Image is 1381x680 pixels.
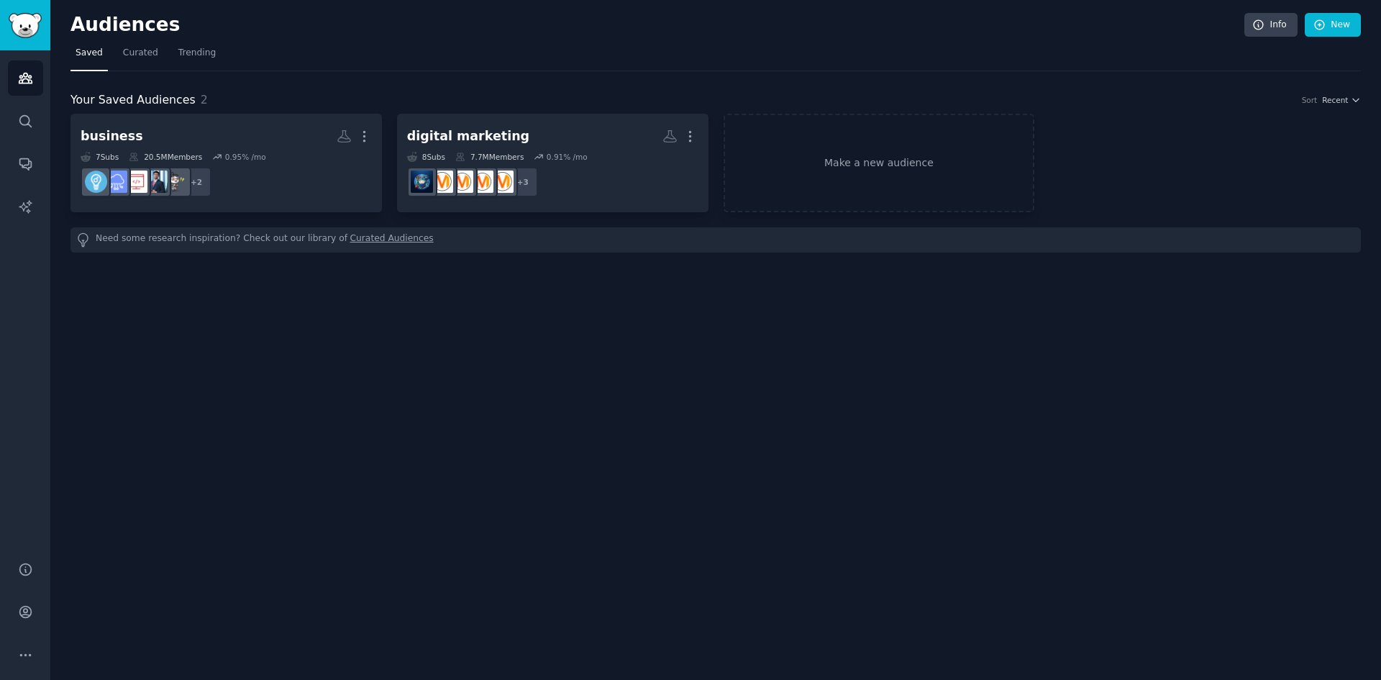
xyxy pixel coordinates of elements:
span: Curated [123,47,158,60]
div: 7.7M Members [455,152,524,162]
img: NoStupidQuestions [165,171,188,193]
span: Saved [76,47,103,60]
div: + 3 [508,167,538,197]
a: Make a new audience [724,114,1035,212]
div: 7 Sub s [81,152,119,162]
a: business7Subs20.5MMembers0.95% /mo+2NoStupidQuestionsLinkedInLunaticswebdevSaaSEntrepreneur [70,114,382,212]
img: marketing [451,171,473,193]
img: webdev [125,171,147,193]
img: Entrepreneur [85,171,107,193]
span: Recent [1322,95,1348,105]
span: 2 [201,93,208,106]
div: business [81,127,143,145]
div: 20.5M Members [129,152,202,162]
img: DigitalMarketing [431,171,453,193]
a: Curated [118,42,163,71]
span: Your Saved Audiences [70,91,196,109]
div: 0.91 % /mo [547,152,588,162]
a: digital marketing8Subs7.7MMembers0.91% /mo+3advertisingAskMarketingmarketingDigitalMarketingdigit... [397,114,708,212]
img: digital_marketing [411,171,433,193]
a: Info [1244,13,1298,37]
div: + 2 [181,167,211,197]
img: advertising [491,171,514,193]
button: Recent [1322,95,1361,105]
img: LinkedInLunatics [145,171,168,193]
img: SaaS [105,171,127,193]
img: GummySearch logo [9,13,42,38]
div: Need some research inspiration? Check out our library of [70,227,1361,253]
a: Trending [173,42,221,71]
span: Trending [178,47,216,60]
div: 8 Sub s [407,152,445,162]
a: Curated Audiences [350,232,434,248]
div: digital marketing [407,127,529,145]
div: Sort [1302,95,1318,105]
div: 0.95 % /mo [225,152,266,162]
a: Saved [70,42,108,71]
img: AskMarketing [471,171,493,193]
h2: Audiences [70,14,1244,37]
a: New [1305,13,1361,37]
